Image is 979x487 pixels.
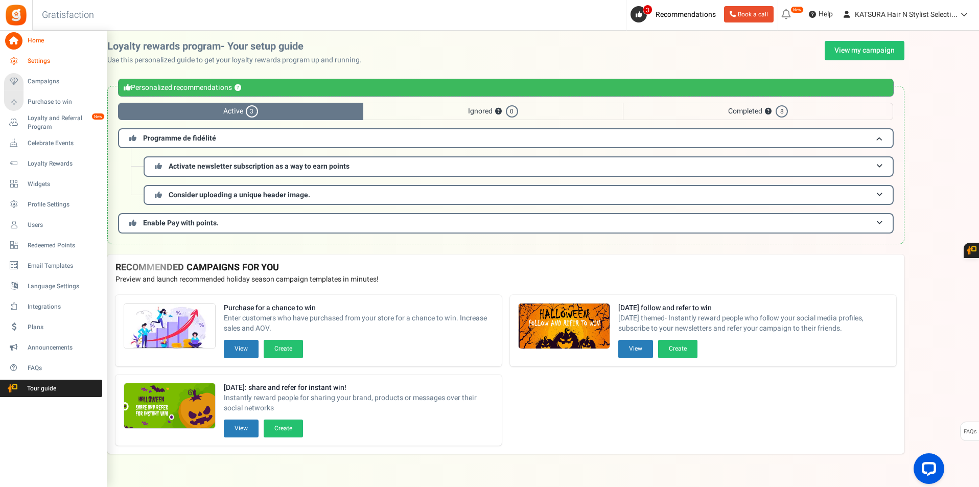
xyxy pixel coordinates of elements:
[855,9,958,20] span: KATSURA Hair N Stylist Selecti...
[643,5,652,15] span: 3
[118,103,363,120] span: Active
[765,108,772,115] button: ?
[4,359,102,377] a: FAQs
[4,134,102,152] a: Celebrate Events
[4,114,102,131] a: Loyalty and Referral Program New
[5,4,28,27] img: Gratisfaction
[28,343,99,352] span: Announcements
[235,85,241,91] button: ?
[28,241,99,250] span: Redeemed Points
[4,73,102,90] a: Campaigns
[4,53,102,70] a: Settings
[5,384,76,393] span: Tour guide
[28,139,99,148] span: Celebrate Events
[495,108,502,115] button: ?
[115,274,896,285] p: Preview and launch recommended holiday season campaign templates in minutes!
[28,114,102,131] span: Loyalty and Referral Program
[28,77,99,86] span: Campaigns
[519,304,610,350] img: Recommended Campaigns
[4,339,102,356] a: Announcements
[724,6,774,22] a: Book a call
[264,340,303,358] button: Create
[264,420,303,437] button: Create
[658,340,697,358] button: Create
[4,196,102,213] a: Profile Settings
[224,420,259,437] button: View
[4,318,102,336] a: Plans
[246,105,258,118] span: 3
[28,98,99,106] span: Purchase to win
[4,237,102,254] a: Redeemed Points
[28,57,99,65] span: Settings
[143,133,216,144] span: Programme de fidélité
[28,303,99,311] span: Integrations
[28,282,99,291] span: Language Settings
[224,383,494,393] strong: [DATE]: share and refer for instant win!
[28,364,99,373] span: FAQs
[107,41,370,52] h2: Loyalty rewards program- Your setup guide
[656,9,716,20] span: Recommendations
[816,9,833,19] span: Help
[4,277,102,295] a: Language Settings
[143,218,219,228] span: Enable Pay with points.
[825,41,904,60] a: View my campaign
[224,340,259,358] button: View
[963,422,977,442] span: FAQs
[28,262,99,270] span: Email Templates
[115,263,896,273] h4: RECOMMENDED CAMPAIGNS FOR YOU
[4,216,102,234] a: Users
[124,304,215,350] img: Recommended Campaigns
[169,190,310,200] span: Consider uploading a unique header image.
[4,94,102,111] a: Purchase to win
[31,5,105,26] h3: Gratisfaction
[618,340,653,358] button: View
[124,383,215,429] img: Recommended Campaigns
[118,79,894,97] div: Personalized recommendations
[4,298,102,315] a: Integrations
[224,393,494,413] span: Instantly reward people for sharing your brand, products or messages over their social networks
[107,55,370,65] p: Use this personalized guide to get your loyalty rewards program up and running.
[506,105,518,118] span: 0
[363,103,623,120] span: Ignored
[805,6,837,22] a: Help
[4,257,102,274] a: Email Templates
[28,180,99,189] span: Widgets
[623,103,893,120] span: Completed
[224,313,494,334] span: Enter customers who have purchased from your store for a chance to win. Increase sales and AOV.
[790,6,804,13] em: New
[224,303,494,313] strong: Purchase for a chance to win
[28,221,99,229] span: Users
[4,175,102,193] a: Widgets
[4,155,102,172] a: Loyalty Rewards
[618,313,888,334] span: [DATE] themed- Instantly reward people who follow your social media profiles, subscribe to your n...
[776,105,788,118] span: 8
[91,113,105,120] em: New
[4,32,102,50] a: Home
[631,6,720,22] a: 3 Recommendations
[28,323,99,332] span: Plans
[28,159,99,168] span: Loyalty Rewards
[28,36,99,45] span: Home
[618,303,888,313] strong: [DATE] follow and refer to win
[169,161,349,172] span: Activate newsletter subscription as a way to earn points
[28,200,99,209] span: Profile Settings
